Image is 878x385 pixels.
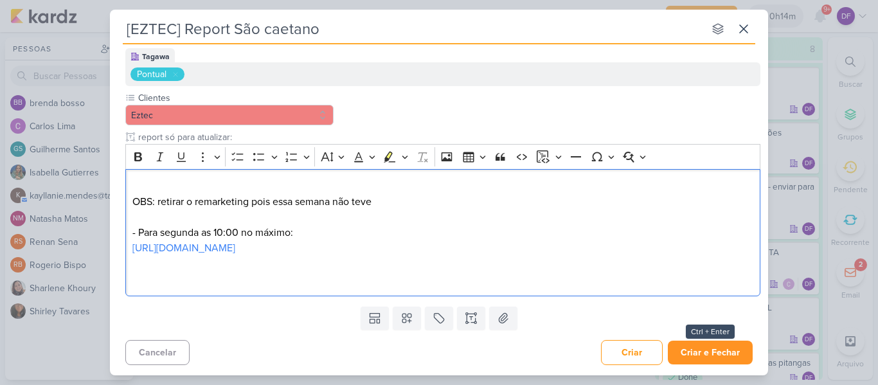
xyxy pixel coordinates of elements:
div: Pontual [137,67,166,81]
input: Texto sem título [136,130,760,144]
p: ⁠⁠⁠⁠⁠⁠⁠ OBS: retirar o remarketing pois essa semana não teve - Para segunda as 10:00 no máximo: [132,179,754,287]
label: Clientes [137,91,334,105]
a: [URL][DOMAIN_NAME] [132,242,235,255]
button: Criar [601,340,663,365]
div: Editor editing area: main [125,169,760,297]
button: Criar e Fechar [668,341,753,364]
div: Ctrl + Enter [686,325,735,339]
button: Cancelar [125,340,190,365]
button: Eztec [125,105,334,125]
div: Editor toolbar [125,144,760,169]
div: Tagawa [142,51,170,62]
input: Kard Sem Título [123,17,704,40]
